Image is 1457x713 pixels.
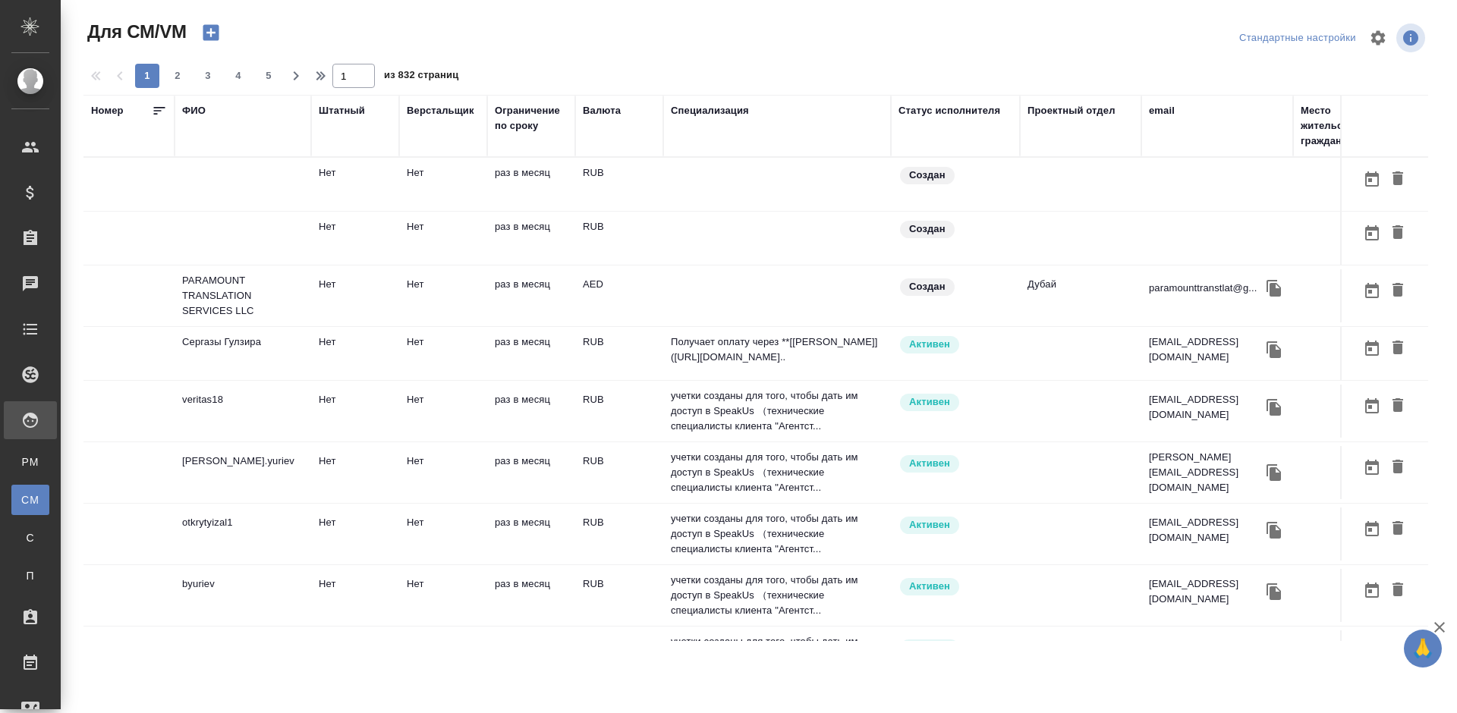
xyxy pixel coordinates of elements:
[1149,515,1263,545] p: [EMAIL_ADDRESS][DOMAIN_NAME]
[175,630,311,683] td: eonardokalendar7
[909,517,950,532] p: Активен
[671,335,883,365] p: Получает оплату через **[[PERSON_NAME]]([URL][DOMAIN_NAME]..
[575,158,663,211] td: RUB
[407,103,474,118] div: Верстальщик
[1359,335,1385,363] button: Открыть календарь загрузки
[575,385,663,438] td: RUB
[495,103,568,133] div: Ограничение по сроку
[575,327,663,380] td: RUB
[1359,277,1385,305] button: Открыть календарь загрузки
[175,507,311,561] td: otkrytyizal1
[1263,396,1285,419] button: Скопировать
[1385,335,1411,363] button: Удалить
[575,507,663,561] td: RUB
[575,212,663,265] td: RUB
[898,638,1012,658] div: Рядовой исполнитель: назначай с учетом рейтинга
[487,327,575,380] td: раз в месяц
[898,392,1012,413] div: Рядовой исполнитель: назначай с учетом рейтинга
[1020,269,1141,322] td: Дубай
[1404,630,1442,667] button: 🙏
[1263,519,1285,542] button: Скопировать
[1301,103,1422,149] div: Место жительства(Город), гражданство
[175,265,311,326] td: PARAMOUNT TRANSLATION SERVICES LLC
[671,450,883,495] p: учетки созданы для того, чтобы дать им доступ в SpeakUs （технические специалисты клиента "Агентст...
[11,485,49,515] a: CM
[1359,454,1385,482] button: Открыть календарь загрузки
[583,103,621,118] div: Валюта
[182,103,206,118] div: ФИО
[311,507,399,561] td: Нет
[19,492,42,507] span: CM
[909,394,950,410] p: Активен
[487,630,575,683] td: раз в месяц
[898,103,1000,118] div: Статус исполнителя
[399,385,487,438] td: Нет
[575,569,663,622] td: RUB
[1385,219,1411,247] button: Удалить
[898,454,1012,474] div: Рядовой исполнитель: назначай с учетом рейтинга
[196,64,220,88] button: 3
[909,168,946,183] p: Создан
[165,64,190,88] button: 2
[1385,392,1411,420] button: Удалить
[1359,165,1385,193] button: Открыть календарь загрузки
[175,327,311,380] td: Сергазы Гулзира
[175,446,311,499] td: [PERSON_NAME].yuriev
[83,20,187,44] span: Для СМ/VM
[319,103,365,118] div: Штатный
[909,640,950,655] p: Активен
[1263,461,1285,484] button: Скопировать
[399,446,487,499] td: Нет
[11,447,49,477] a: PM
[311,569,399,622] td: Нет
[1385,454,1411,482] button: Удалить
[909,279,946,294] p: Создан
[487,569,575,622] td: раз в месяц
[11,561,49,591] a: П
[91,103,124,118] div: Номер
[19,568,42,583] span: П
[1149,335,1263,365] p: [EMAIL_ADDRESS][DOMAIN_NAME]
[1235,27,1360,50] div: split button
[1396,24,1428,52] span: Посмотреть информацию
[1359,576,1385,605] button: Открыть календарь загрузки
[487,507,575,561] td: раз в месяц
[909,337,950,352] p: Активен
[898,515,1012,536] div: Рядовой исполнитель: назначай с учетом рейтинга
[399,158,487,211] td: Нет
[175,385,311,438] td: veritas18
[311,269,399,322] td: Нет
[909,456,950,471] p: Активен
[1263,277,1285,300] button: Скопировать
[1027,103,1116,118] div: Проектный отдел
[671,573,883,618] p: учетки созданы для того, чтобы дать им доступ в SpeakUs （технические специалисты клиента "Агентст...
[487,158,575,211] td: раз в месяц
[909,579,950,594] p: Активен
[256,64,281,88] button: 5
[898,335,1012,355] div: Рядовой исполнитель: назначай с учетом рейтинга
[1359,638,1385,666] button: Открыть календарь загрузки
[1410,633,1436,664] span: 🙏
[256,68,281,83] span: 5
[399,269,487,322] td: Нет
[399,630,487,683] td: Нет
[671,511,883,557] p: учетки созданы для того, чтобы дать им доступ в SpeakUs （технические специалисты клиента "Агентст...
[19,530,42,545] span: С
[19,454,42,470] span: PM
[1149,281,1257,296] p: paramounttranstlat@g...
[1265,638,1288,661] button: Скопировать
[175,569,311,622] td: byuriev
[1385,576,1411,605] button: Удалить
[671,388,883,434] p: учетки созданы для того, чтобы дать им доступ в SpeakUs （технические специалисты клиента "Агентст...
[399,327,487,380] td: Нет
[1359,219,1385,247] button: Открыть календарь загрузки
[487,269,575,322] td: раз в месяц
[311,630,399,683] td: Нет
[1359,515,1385,543] button: Открыть календарь загрузки
[399,507,487,561] td: Нет
[1385,515,1411,543] button: Удалить
[196,68,220,83] span: 3
[487,385,575,438] td: раз в месяц
[311,212,399,265] td: Нет
[399,212,487,265] td: Нет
